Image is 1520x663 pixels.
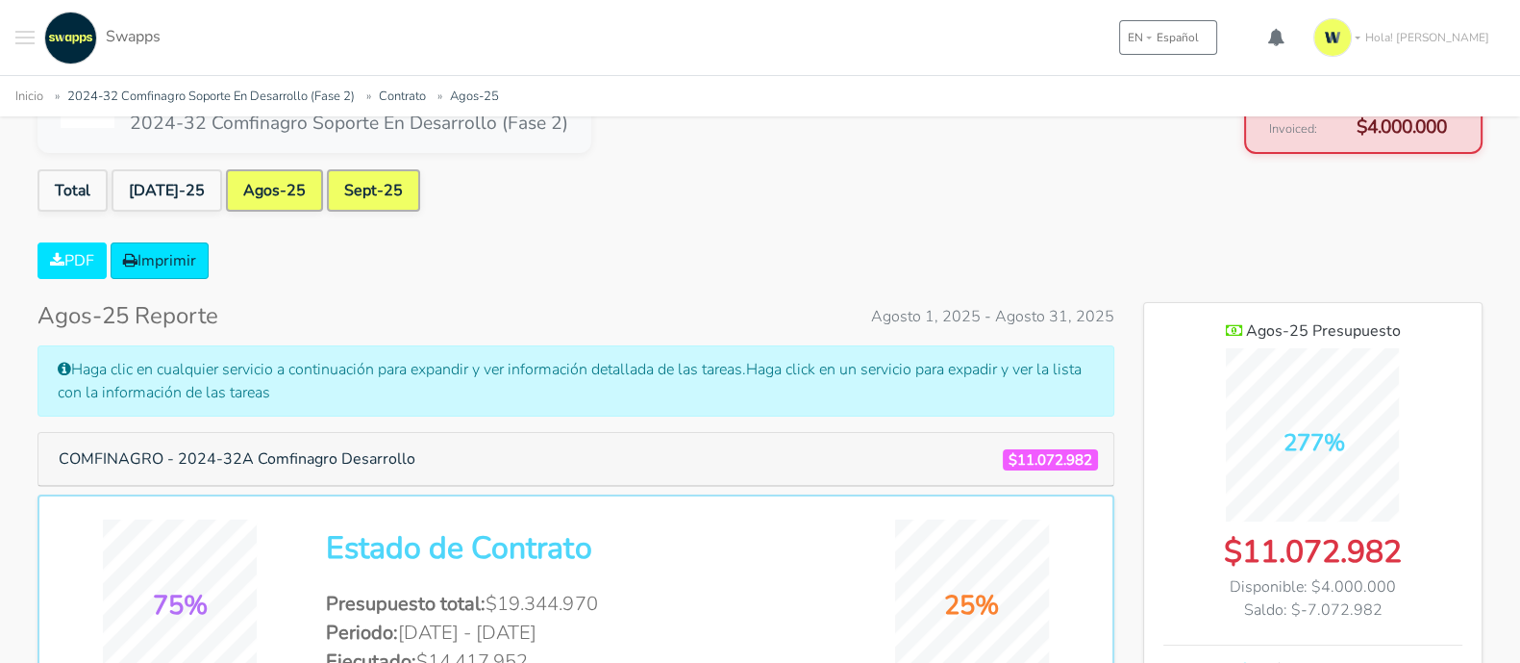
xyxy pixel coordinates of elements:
[111,242,209,279] a: Imprimir
[326,619,825,648] li: [DATE] - [DATE]
[1306,11,1505,64] a: Hola! [PERSON_NAME]
[39,12,161,64] a: Swapps
[326,530,825,567] h2: Estado de Contrato
[1245,320,1400,342] span: Agos-25 Presupuesto
[226,169,323,212] a: Agos-25
[1163,575,1462,599] div: Disponible: $4.000.000
[112,169,222,212] a: [DATE]-25
[327,169,420,212] a: Sept-25
[379,88,426,105] a: Contrato
[326,620,398,646] span: Periodo:
[46,441,428,477] button: COMFINAGRO - 2024-32A Comfinagro Desarrollo
[1328,114,1447,141] span: $4.000.000
[37,169,108,212] a: Total
[450,88,499,105] a: Agos-25
[326,591,486,617] span: Presupuesto total:
[1003,449,1098,472] span: $11.072.982
[326,590,825,619] li: $19.344.970
[1365,29,1489,46] span: Hola! [PERSON_NAME]
[15,12,35,64] button: Toggle navigation menu
[15,88,43,105] a: Inicio
[106,26,161,47] span: Swapps
[37,302,218,330] h4: Agos-25 Reporte
[1119,20,1217,55] button: ENEspañol
[1313,18,1352,57] img: isotipo-3-3e143c57.png
[1157,29,1199,46] span: Español
[1163,599,1462,622] div: Saldo: $-7.072.982
[1163,529,1462,575] div: $11.072.982
[44,12,97,64] img: swapps-linkedin-v2.jpg
[37,345,1114,417] div: Haga clic en cualquier servicio a continuación para expandir y ver información detallada de las t...
[130,110,568,138] div: 2024-32 Comfinagro Soporte En Desarrollo (Fase 2)
[67,88,355,105] a: 2024-32 Comfinagro Soporte En Desarrollo (Fase 2)
[37,242,107,279] a: PDF
[1269,120,1317,139] span: Invoiced:
[871,305,1114,328] span: Agosto 1, 2025 - Agosto 31, 2025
